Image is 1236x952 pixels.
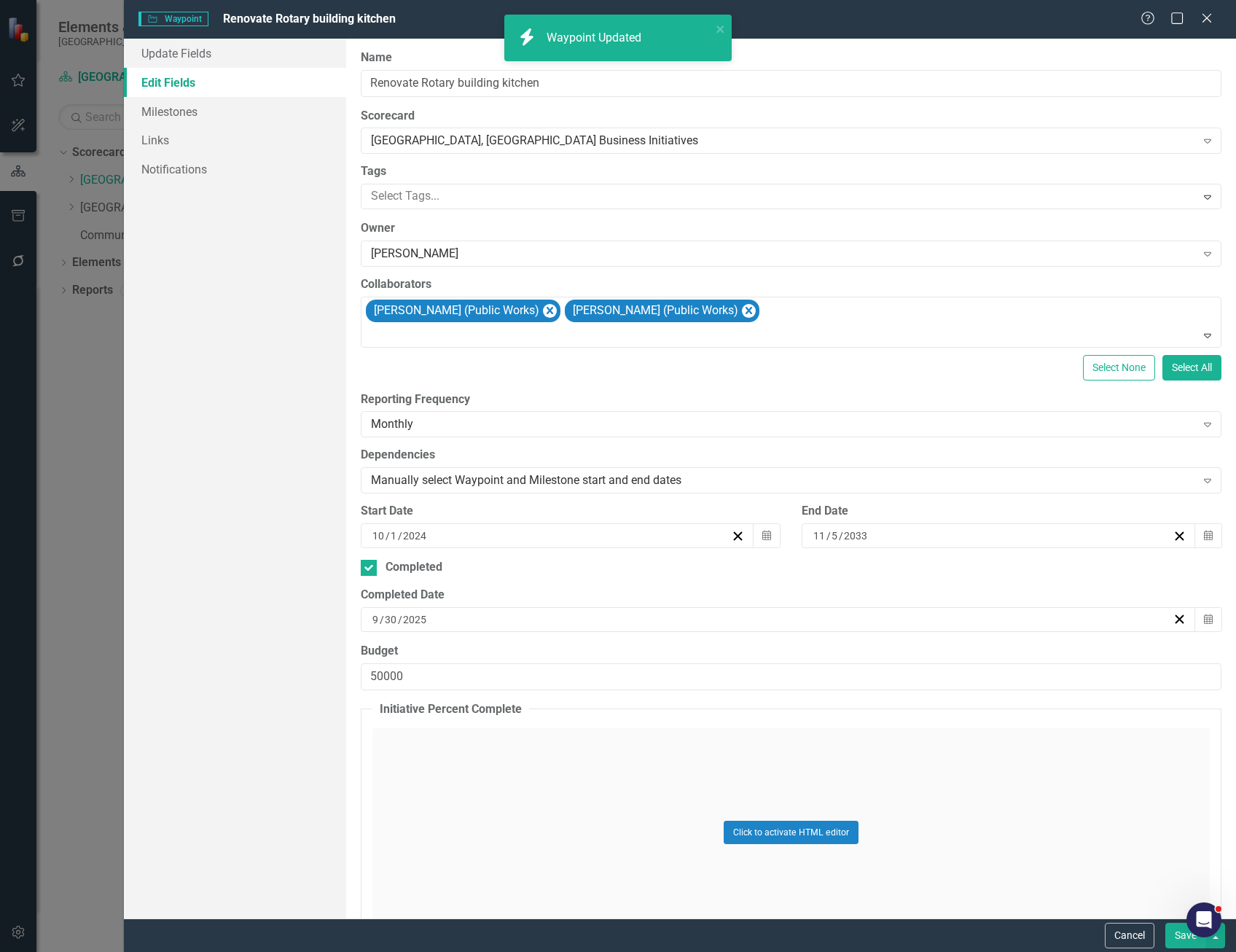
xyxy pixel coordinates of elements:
[361,50,1221,66] label: Name
[371,246,1196,262] div: [PERSON_NAME]
[361,220,1221,237] label: Owner
[716,20,726,37] button: close
[543,304,557,318] div: Remove Chris Camp (Public Works)
[124,125,346,155] a: Links
[361,391,1221,408] label: Reporting Frequency
[138,12,208,26] span: Waypoint
[369,300,541,321] div: [PERSON_NAME] (Public Works)
[386,529,390,542] span: /
[1105,923,1154,948] button: Cancel
[124,68,346,97] a: Edit Fields
[361,163,1221,180] label: Tags
[124,97,346,126] a: Milestones
[398,529,402,542] span: /
[223,12,396,26] span: Renovate Rotary building kitchen
[361,276,1221,293] label: Collaborators
[826,529,831,542] span: /
[568,300,740,321] div: [PERSON_NAME] (Public Works)
[802,503,1221,520] div: End Date
[124,39,346,68] a: Update Fields
[371,416,1196,433] div: Monthly
[371,472,1196,489] div: Manually select Waypoint and Milestone start and end dates
[372,701,529,718] legend: Initiative Percent Complete
[361,587,1221,604] div: Completed Date
[742,304,756,318] div: Remove Sherry Nicodemus (Public Works)
[386,559,442,576] div: Completed
[361,108,1221,125] label: Scorecard
[547,30,645,47] div: Waypoint Updated
[361,70,1221,97] input: Waypoint Name
[724,821,858,844] button: Click to activate HTML editor
[839,529,843,542] span: /
[124,155,346,184] a: Notifications
[1186,902,1221,937] iframe: Intercom live chat
[371,133,1196,149] div: [GEOGRAPHIC_DATA], [GEOGRAPHIC_DATA] Business Initiatives
[1162,355,1221,381] button: Select All
[361,503,781,520] div: Start Date
[1083,355,1155,381] button: Select None
[361,447,1221,464] label: Dependencies
[1165,923,1206,948] button: Save
[361,643,1221,660] label: Budget
[398,613,402,626] span: /
[380,613,384,626] span: /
